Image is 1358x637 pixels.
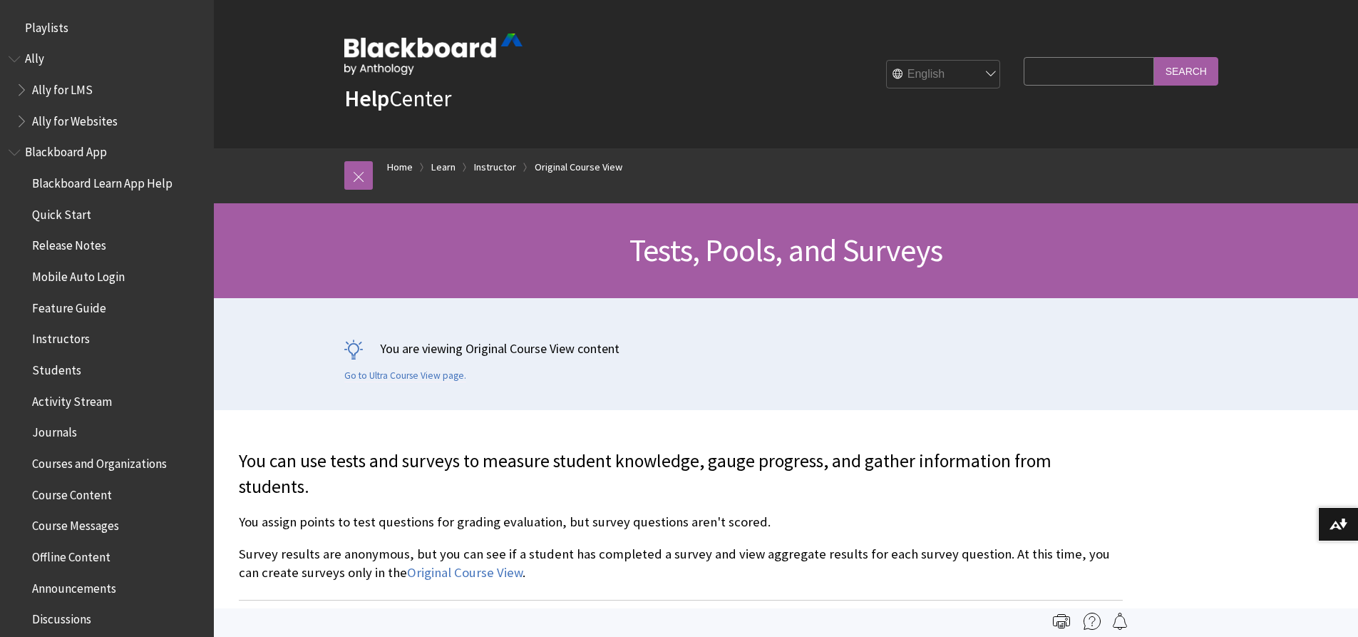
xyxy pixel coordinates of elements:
[535,158,622,176] a: Original Course View
[1053,613,1070,630] img: Print
[32,389,112,409] span: Activity Stream
[344,340,1228,357] p: You are viewing Original Course View content
[344,34,523,75] img: Blackboard by Anthology
[32,421,77,440] span: Journals
[32,545,110,564] span: Offline Content
[32,171,173,190] span: Blackboard Learn App Help
[25,141,107,160] span: Blackboard App
[25,47,44,66] span: Ally
[32,514,119,534] span: Course Messages
[887,61,1001,89] select: Site Language Selector
[32,358,81,377] span: Students
[32,78,93,97] span: Ally for LMS
[387,158,413,176] a: Home
[32,296,106,315] span: Feature Guide
[407,564,523,581] a: Original Course View
[1154,57,1218,85] input: Search
[9,47,205,133] nav: Book outline for Anthology Ally Help
[32,265,125,284] span: Mobile Auto Login
[629,230,942,270] span: Tests, Pools, and Surveys
[1084,613,1101,630] img: More help
[32,234,106,253] span: Release Notes
[239,513,1123,531] p: You assign points to test questions for grading evaluation, but survey questions aren't scored.
[239,545,1123,582] p: Survey results are anonymous, but you can see if a student has completed a survey and view aggreg...
[474,158,516,176] a: Instructor
[32,109,118,128] span: Ally for Websites
[32,576,116,596] span: Announcements
[431,158,456,176] a: Learn
[32,607,91,626] span: Discussions
[1111,613,1128,630] img: Follow this page
[32,203,91,222] span: Quick Start
[344,84,389,113] strong: Help
[239,449,1123,500] p: You can use tests and surveys to measure student knowledge, gauge progress, and gather informatio...
[344,370,466,382] a: Go to Ultra Course View page.
[32,452,167,471] span: Courses and Organizations
[32,327,90,347] span: Instructors
[344,84,451,113] a: HelpCenter
[25,16,68,35] span: Playlists
[32,483,112,502] span: Course Content
[9,16,205,40] nav: Book outline for Playlists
